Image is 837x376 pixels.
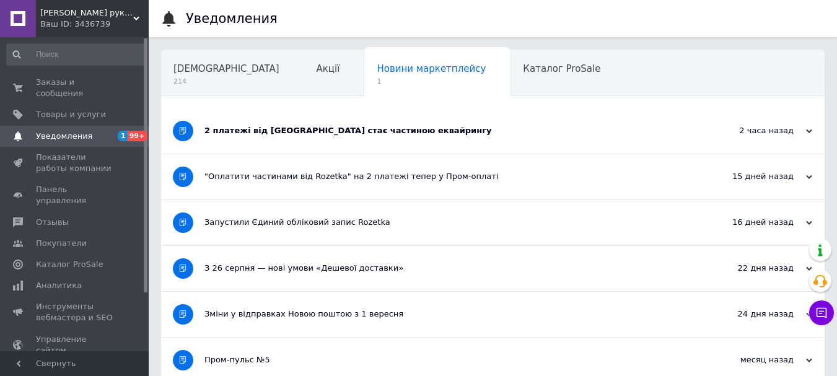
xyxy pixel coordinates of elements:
[36,301,115,323] span: Инструменты вебмастера и SEO
[809,300,834,325] button: Чат с покупателем
[36,217,69,228] span: Отзывы
[204,308,688,320] div: Зміни у відправках Новою поштою з 1 вересня
[523,63,600,74] span: Каталог ProSale
[36,152,115,174] span: Показатели работы компании
[36,334,115,356] span: Управление сайтом
[173,63,279,74] span: [DEMOGRAPHIC_DATA]
[40,19,149,30] div: Ваш ID: 3436739
[6,43,146,66] input: Поиск
[173,77,279,86] span: 214
[204,354,688,365] div: Пром-пульс №5
[36,109,106,120] span: Товары и услуги
[688,354,812,365] div: месяц назад
[688,171,812,182] div: 15 дней назад
[688,217,812,228] div: 16 дней назад
[36,280,82,291] span: Аналитика
[204,263,688,274] div: З 26 серпня — нові умови «Дешевої доставки»
[36,238,87,249] span: Покупатели
[377,77,486,86] span: 1
[688,308,812,320] div: 24 дня назад
[317,63,340,74] span: Акції
[688,125,812,136] div: 2 часа назад
[36,184,115,206] span: Панель управления
[36,131,92,142] span: Уведомления
[128,131,148,141] span: 99+
[118,131,128,141] span: 1
[36,259,103,270] span: Каталог ProSale
[186,11,278,26] h1: Уведомления
[204,171,688,182] div: "Оплатити частинами від Rozetka" на 2 платежі тепер у Пром-оплаті
[688,263,812,274] div: 22 дня назад
[377,63,486,74] span: Новини маркетплейсу
[204,217,688,228] div: Запустили Єдиний обліковий запис Rozetka
[204,125,688,136] div: 2 платежі від [GEOGRAPHIC_DATA] стає частиною еквайрингу
[36,77,115,99] span: Заказы и сообщения
[40,7,133,19] span: Bambino Felice Магазин рукоделия, шитья, игрушки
